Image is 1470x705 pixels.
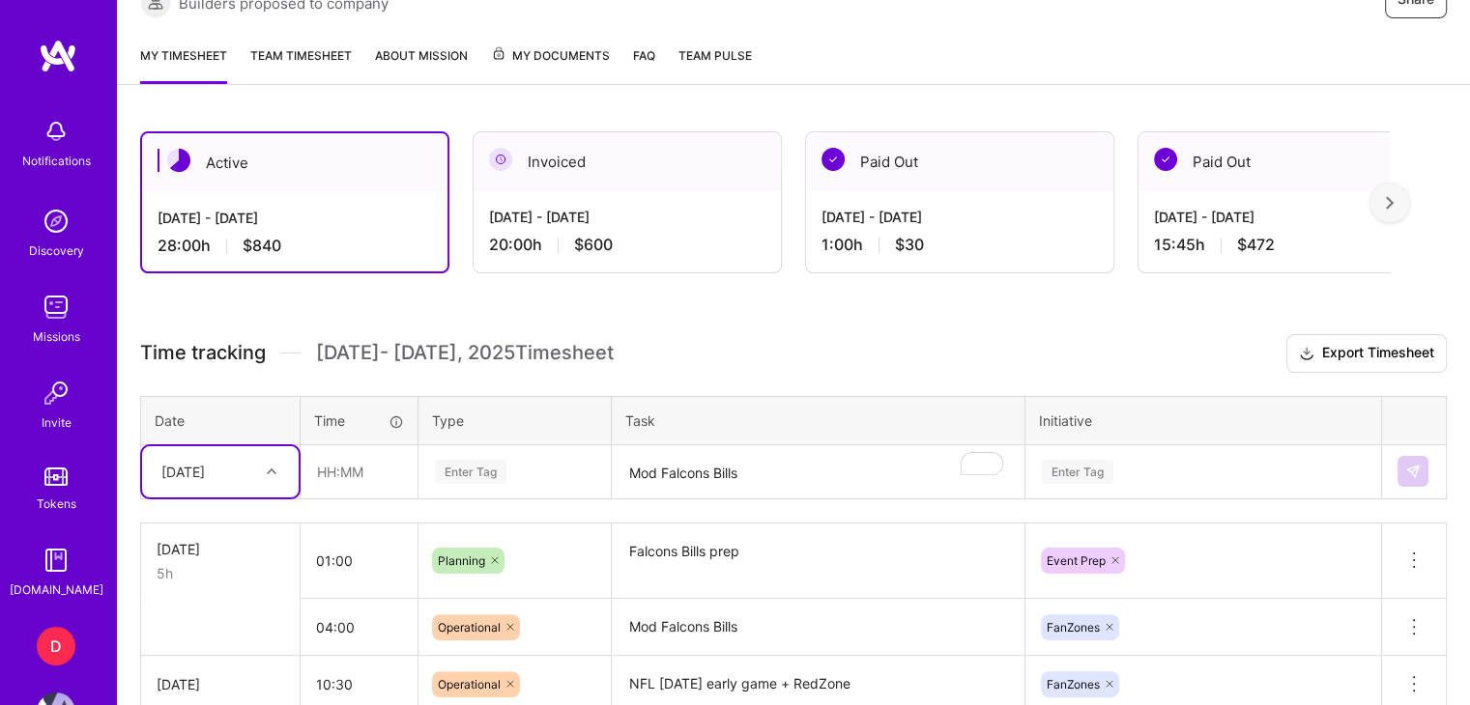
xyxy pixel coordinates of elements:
th: Task [612,396,1025,444]
i: icon Chevron [267,466,276,476]
a: My timesheet [140,45,227,84]
div: Invite [42,412,72,433]
div: Initiative [1039,410,1368,431]
a: D [32,627,80,665]
span: $600 [574,235,613,255]
span: Operational [438,677,501,691]
span: Event Prep [1047,553,1106,568]
span: Planning [438,553,485,568]
div: Time [314,410,404,431]
a: Team Pulse [678,45,752,84]
div: [DATE] [157,539,284,559]
div: 15:45 h [1154,235,1430,255]
img: bell [37,112,75,151]
span: Operational [438,620,501,634]
span: Team Pulse [678,48,752,63]
img: Submit [1405,464,1421,479]
img: logo [39,39,77,73]
textarea: Mod Falcons Bills [614,601,1023,654]
div: 1:00 h [821,235,1098,255]
span: $472 [1237,235,1275,255]
img: Invoiced [489,148,512,171]
div: 20:00 h [489,235,765,255]
span: FanZones [1047,620,1100,634]
div: [DOMAIN_NAME] [10,579,103,600]
input: HH:MM [301,602,418,653]
input: HH:MM [301,535,418,586]
div: Tokens [37,493,76,514]
button: Export Timesheet [1286,334,1447,373]
div: Notifications [22,151,91,171]
th: Type [418,396,612,444]
div: [DATE] [157,674,284,694]
div: [DATE] - [DATE] [158,208,432,228]
div: 5h [157,563,284,583]
div: 28:00 h [158,236,432,256]
div: [DATE] - [DATE] [1154,207,1430,227]
img: guide book [37,541,75,579]
span: My Documents [491,45,610,67]
div: [DATE] - [DATE] [821,207,1098,227]
div: Paid Out [806,132,1113,191]
a: FAQ [633,45,655,84]
span: $840 [243,236,281,256]
textarea: To enrich screen reader interactions, please activate Accessibility in Grammarly extension settings [614,447,1023,498]
img: Active [167,149,190,172]
span: [DATE] - [DATE] , 2025 Timesheet [316,341,614,365]
img: Invite [37,374,75,412]
div: D [37,627,75,665]
div: Paid Out [1139,132,1446,191]
textarea: Falcons Bills prep [614,525,1023,598]
img: discovery [37,202,75,240]
span: Time tracking [140,341,266,365]
img: teamwork [37,288,75,326]
span: FanZones [1047,677,1100,691]
div: Enter Tag [1042,457,1113,487]
div: Enter Tag [435,457,506,487]
i: icon Download [1299,344,1314,364]
div: Invoiced [474,132,781,191]
th: Date [141,396,301,444]
img: tokens [44,467,68,486]
a: Team timesheet [250,45,352,84]
div: [DATE] - [DATE] [489,207,765,227]
img: Paid Out [821,148,845,171]
img: Paid Out [1154,148,1177,171]
div: Missions [33,326,80,347]
div: [DATE] [161,462,205,482]
input: HH:MM [302,446,417,497]
div: Active [142,133,447,192]
a: About Mission [375,45,468,84]
a: My Documents [491,45,610,84]
img: right [1386,196,1394,210]
span: $30 [895,235,924,255]
div: Discovery [29,240,84,261]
